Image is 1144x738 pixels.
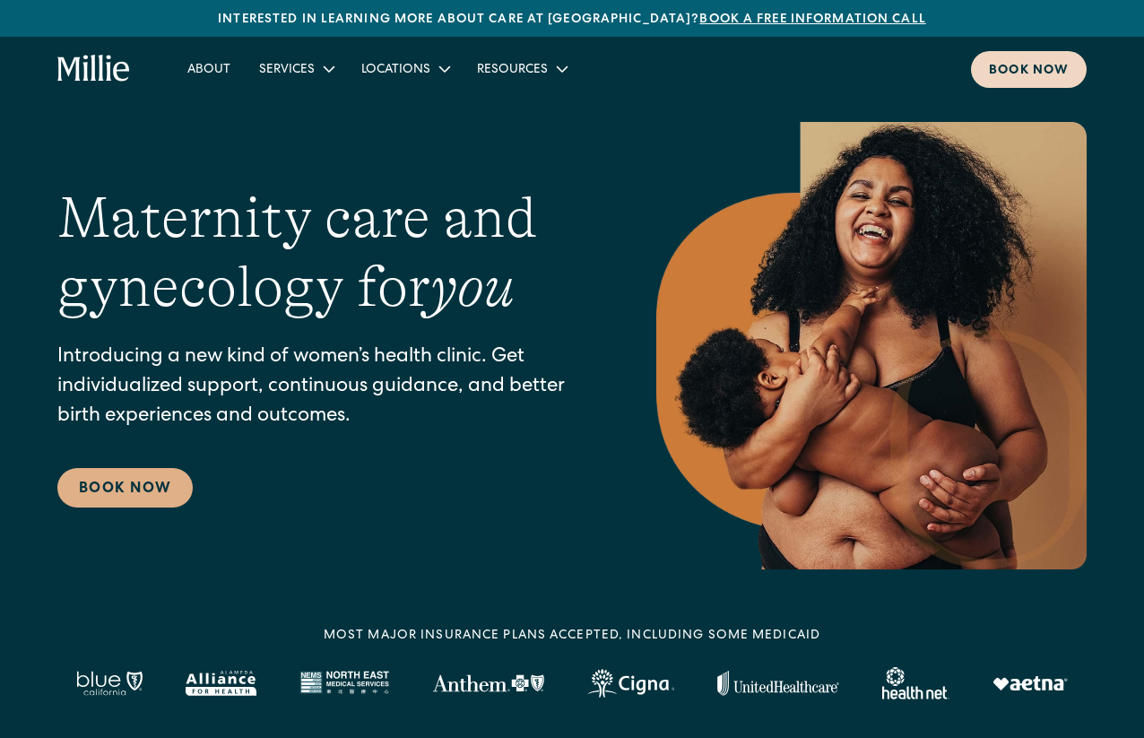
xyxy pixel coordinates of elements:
img: United Healthcare logo [717,671,839,696]
img: Smiling mother with her baby in arms, celebrating body positivity and the nurturing bond of postp... [656,122,1087,569]
a: About [173,54,245,83]
h1: Maternity care and gynecology for [57,184,585,322]
div: Resources [477,61,548,80]
img: Healthnet logo [882,667,949,699]
img: Anthem Logo [432,674,544,692]
img: Aetna logo [992,676,1068,690]
a: home [57,55,131,83]
img: Alameda Alliance logo [186,671,256,696]
img: Blue California logo [76,671,143,696]
em: you [430,255,515,319]
div: Book now [989,62,1069,81]
a: Book a free information call [699,13,925,26]
div: Resources [463,54,580,83]
p: Introducing a new kind of women’s health clinic. Get individualized support, continuous guidance,... [57,343,585,432]
div: Services [259,61,315,80]
img: Cigna logo [587,669,674,698]
a: Book Now [57,468,193,508]
img: North East Medical Services logo [299,671,389,696]
div: Services [245,54,347,83]
div: Locations [347,54,463,83]
a: Book now [971,51,1087,88]
div: MOST MAJOR INSURANCE PLANS ACCEPTED, INCLUDING some MEDICAID [324,627,820,646]
div: Locations [361,61,430,80]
